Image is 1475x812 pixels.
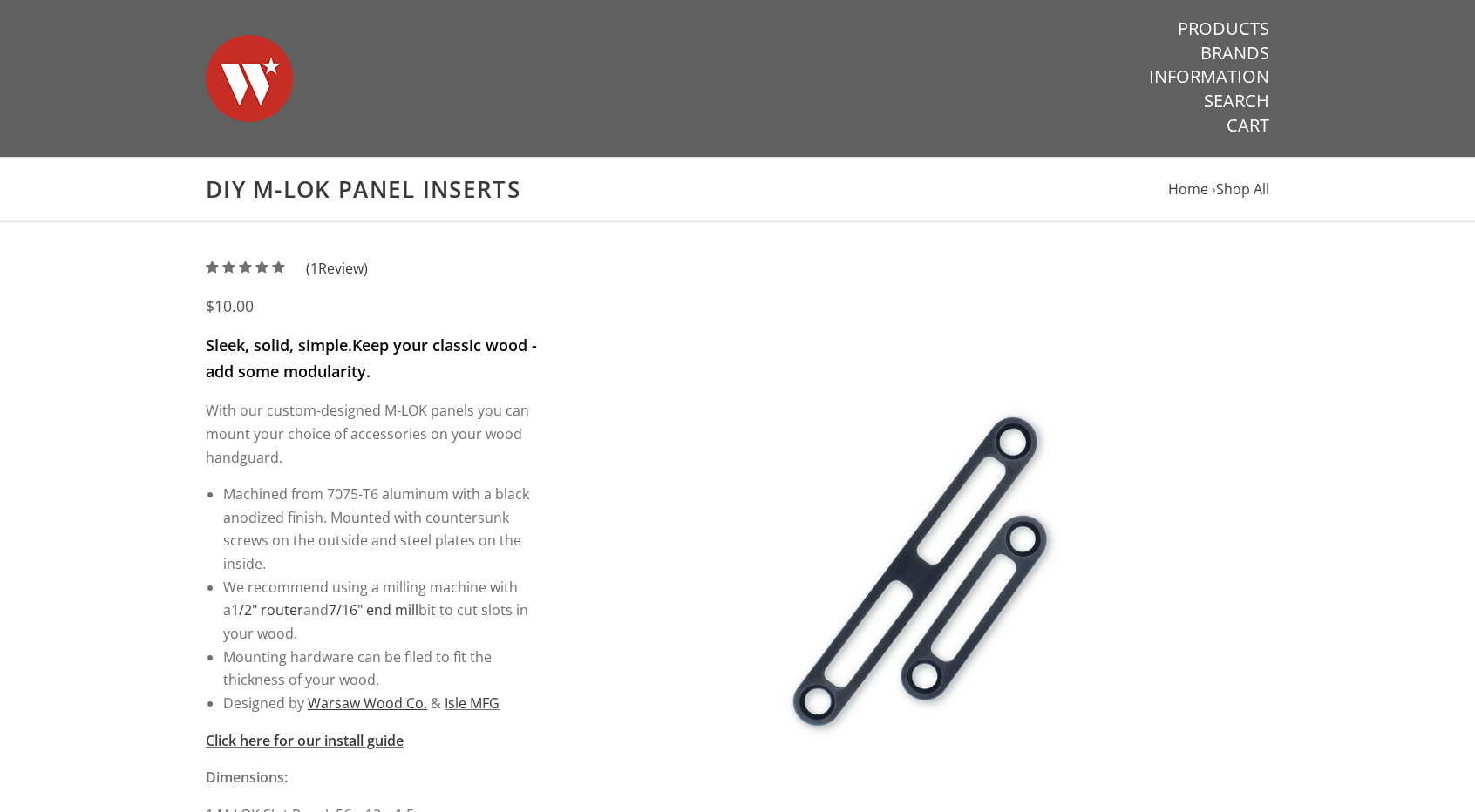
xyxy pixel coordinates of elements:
[445,694,500,713] a: Isle MFG
[1212,178,1269,201] li: ›
[306,257,368,281] span: ( Review)
[1227,114,1269,137] a: Cart
[1204,90,1269,112] a: Search
[206,295,254,316] span: $10.00
[206,259,368,278] a: (1Review)
[206,335,537,382] strong: Keep your classic wood - add some modularity.
[308,694,427,713] a: Warsaw Wood Co.
[223,483,540,576] li: Machined from 7075-T6 aluminum with a black anodized finish. Mounted with countersunk screws on t...
[206,768,288,787] strong: Dimensions:
[223,692,540,715] li: Designed by &
[329,600,418,619] a: 7/16" end mill
[206,401,529,466] span: With our custom-designed M-LOK panels you can mount your choice of accessories on your wood handg...
[1149,65,1269,88] a: Information
[206,17,293,139] img: Warsaw Wood Co.
[223,646,540,692] li: Mounting hardware can be filed to fit the thickness of your wood.
[223,576,540,646] li: We recommend using a milling machine with a and bit to cut slots in your wood.
[206,335,352,355] strong: Sleek, solid, simple.
[1200,42,1269,64] a: Brands
[206,175,1269,204] h1: DIY M-LOK Panel Inserts
[310,259,318,278] span: 1
[231,600,303,619] a: 1/2" router
[1178,17,1269,40] a: Products
[1216,179,1269,199] a: Shop All
[206,731,404,750] a: Click here for our install guide
[1168,179,1208,199] a: Home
